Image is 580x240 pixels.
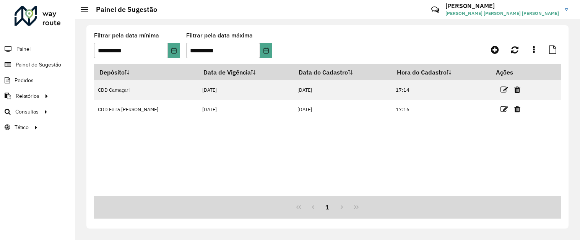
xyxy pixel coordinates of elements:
td: 17:16 [392,100,491,119]
th: Data do Cadastro [294,64,392,80]
td: [DATE] [294,100,392,119]
h3: [PERSON_NAME] [445,2,559,10]
label: Filtrar pela data máxima [186,31,253,40]
td: [DATE] [294,80,392,100]
th: Data de Vigência [198,64,293,80]
td: CDD Camaçari [94,80,198,100]
th: Ações [491,64,536,80]
button: 1 [320,200,335,214]
span: Pedidos [15,76,34,84]
button: Choose Date [260,43,272,58]
button: Choose Date [168,43,180,58]
a: Excluir [514,104,520,114]
td: [DATE] [198,80,293,100]
td: CDD Feira [PERSON_NAME] [94,100,198,119]
a: Editar [500,84,508,95]
a: Contato Rápido [427,2,444,18]
label: Filtrar pela data mínima [94,31,159,40]
th: Hora do Cadastro [392,64,491,80]
a: Excluir [514,84,520,95]
span: [PERSON_NAME] [PERSON_NAME] [PERSON_NAME] [445,10,559,17]
a: Editar [500,104,508,114]
span: Painel [16,45,31,53]
span: Consultas [15,108,39,116]
th: Depósito [94,64,198,80]
span: Relatórios [16,92,39,100]
td: 17:14 [392,80,491,100]
span: Painel de Sugestão [16,61,61,69]
span: Tático [15,123,29,131]
td: [DATE] [198,100,293,119]
h2: Painel de Sugestão [88,5,157,14]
